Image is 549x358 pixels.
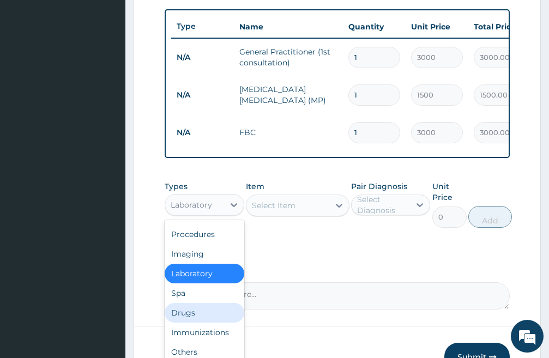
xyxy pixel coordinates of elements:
th: Unit Price [406,16,468,38]
th: Total Price [468,16,531,38]
div: Laboratory [171,199,212,210]
label: Pair Diagnosis [351,181,407,192]
th: Type [171,16,234,37]
td: N/A [171,123,234,143]
span: We're online! [63,108,150,219]
th: Name [234,16,343,38]
div: Imaging [165,244,244,264]
td: General Practitioner (1st consultation) [234,41,343,74]
div: Immunizations [165,323,244,342]
td: FBC [234,122,343,143]
div: Drugs [165,303,244,323]
label: Types [165,182,188,191]
div: Minimize live chat window [179,5,205,32]
button: Add [468,206,512,228]
label: Unit Price [432,181,467,203]
textarea: Type your message and hit 'Enter' [5,240,208,278]
label: Comment [165,267,510,276]
td: [MEDICAL_DATA] [MEDICAL_DATA] (MP) [234,78,343,111]
th: Quantity [343,16,406,38]
div: Select Diagnosis [357,194,409,216]
div: Select Item [252,200,295,211]
div: Procedures [165,224,244,244]
div: Laboratory [165,264,244,283]
div: Chat with us now [57,61,183,75]
label: Item [246,181,264,192]
td: N/A [171,47,234,68]
div: Spa [165,283,244,303]
img: d_794563401_company_1708531726252_794563401 [20,54,44,82]
td: N/A [171,85,234,105]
